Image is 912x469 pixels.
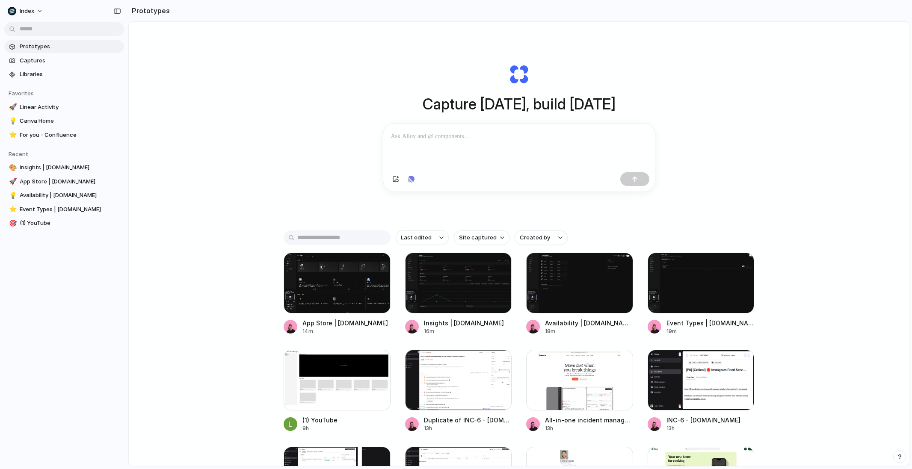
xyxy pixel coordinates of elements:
span: Canva Home [20,117,121,125]
a: 💡Canva Home [4,115,124,127]
div: ⭐ [9,130,15,140]
button: Site captured [454,230,509,245]
span: Site captured [459,233,497,242]
span: Created by [520,233,550,242]
button: Created by [515,230,568,245]
a: Availability | Cal.comAvailability | [DOMAIN_NAME]18m [526,253,633,335]
div: 13h [424,425,512,432]
span: Favorites [9,90,34,97]
span: Prototypes [20,42,121,51]
button: 🎨 [8,163,16,172]
span: Index [20,7,34,15]
span: For you - Confluence [20,131,121,139]
div: Duplicate of INC-6 - [DOMAIN_NAME] [424,416,512,425]
a: 🎯(1) YouTube [4,217,124,230]
span: Captures [20,56,121,65]
div: Insights | [DOMAIN_NAME] [424,319,504,327]
a: Event Types | Cal.comEvent Types | [DOMAIN_NAME]19m [648,253,755,335]
span: Insights | [DOMAIN_NAME] [20,163,121,172]
button: Last edited [396,230,449,245]
a: INC-6 - incident.ioINC-6 - [DOMAIN_NAME]13h [648,350,755,432]
div: 💡 [9,191,15,201]
div: 🚀 [9,177,15,186]
div: 13h [545,425,633,432]
button: 🚀 [8,177,16,186]
div: 🎨 [9,163,15,173]
span: Linear Activity [20,103,121,112]
span: Last edited [401,233,432,242]
div: 13h [666,425,740,432]
span: (1) YouTube [20,219,121,227]
button: 🎯 [8,219,16,227]
div: ⭐ [9,204,15,214]
a: 🎨Insights | [DOMAIN_NAME] [4,161,124,174]
a: Libraries [4,68,124,81]
button: Index [4,4,47,18]
div: App Store | [DOMAIN_NAME] [302,319,388,327]
span: Event Types | [DOMAIN_NAME] [20,205,121,214]
button: ⭐ [8,205,16,214]
div: 🚀 [9,102,15,112]
div: Availability | [DOMAIN_NAME] [545,319,633,327]
div: All-in-one incident management platform | [DOMAIN_NAME] [545,416,633,425]
a: ⭐Event Types | [DOMAIN_NAME] [4,203,124,216]
button: 🚀 [8,103,16,112]
div: 🎯 [9,218,15,228]
div: 19m [666,327,755,335]
div: 14m [302,327,388,335]
div: 16m [424,327,504,335]
div: 9h [302,425,338,432]
div: (1) YouTube [302,416,338,425]
span: Recent [9,150,28,157]
span: Availability | [DOMAIN_NAME] [20,191,121,200]
a: App Store | Cal.comApp Store | [DOMAIN_NAME]14m [284,253,391,335]
div: Event Types | [DOMAIN_NAME] [666,319,755,327]
h2: Prototypes [128,6,170,16]
a: Insights | Cal.comInsights | [DOMAIN_NAME]16m [405,253,512,335]
a: 💡Availability | [DOMAIN_NAME] [4,189,124,202]
a: 🚀Linear Activity [4,101,124,114]
div: INC-6 - [DOMAIN_NAME] [666,416,740,425]
a: Prototypes [4,40,124,53]
button: ⭐ [8,131,16,139]
a: 🚀App Store | [DOMAIN_NAME] [4,175,124,188]
a: ⭐For you - Confluence [4,129,124,142]
div: 18m [545,327,633,335]
button: 💡 [8,191,16,200]
h1: Capture [DATE], build [DATE] [423,93,616,115]
a: Duplicate of INC-6 - incident.ioDuplicate of INC-6 - [DOMAIN_NAME]13h [405,350,512,432]
span: App Store | [DOMAIN_NAME] [20,177,121,186]
span: Libraries [20,70,121,79]
div: 💡 [9,116,15,126]
a: (1) YouTube(1) YouTube9h [284,350,391,432]
a: Captures [4,54,124,67]
button: 💡 [8,117,16,125]
a: All-in-one incident management platform | incident.ioAll-in-one incident management platform | [D... [526,350,633,432]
